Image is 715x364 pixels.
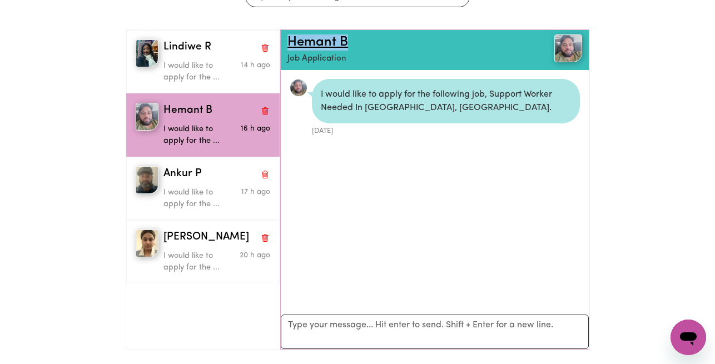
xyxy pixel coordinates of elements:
[287,36,348,49] a: Hemant B
[126,220,280,283] button: Amanjot K[PERSON_NAME]Delete conversationI would like to apply for the ...Message sent on August ...
[554,34,582,62] img: View Hemant B's profile
[163,230,249,246] span: [PERSON_NAME]
[163,39,211,56] span: Lindiwe R
[126,157,280,220] button: Ankur PAnkur PDelete conversationI would like to apply for the ...Message sent on August 2, 2025
[260,103,270,118] button: Delete conversation
[533,34,582,62] a: Hemant B
[240,252,270,259] span: Message sent on August 2, 2025
[260,167,270,181] button: Delete conversation
[163,60,235,84] p: I would like to apply for the ...
[163,123,235,147] p: I would like to apply for the ...
[290,79,307,97] a: View Hemant B's profile
[136,166,158,194] img: Ankur P
[241,188,270,196] span: Message sent on August 2, 2025
[260,230,270,245] button: Delete conversation
[290,79,307,97] img: 3D90B12635D63504492022D4B5456E37_avatar_blob
[163,103,212,119] span: Hemant B
[312,79,580,123] div: I would like to apply for the following job, Support Worker Needed In [GEOGRAPHIC_DATA], [GEOGRAP...
[126,30,280,93] button: Lindiwe RLindiwe RDelete conversationI would like to apply for the ...Message sent on August 2, 2025
[260,40,270,54] button: Delete conversation
[136,230,158,257] img: Amanjot K
[287,53,533,66] p: Job Application
[241,62,270,69] span: Message sent on August 2, 2025
[671,320,706,355] iframe: Button to launch messaging window
[163,166,202,182] span: Ankur P
[126,93,280,157] button: Hemant BHemant BDelete conversationI would like to apply for the ...Message sent on August 2, 2025
[163,250,235,274] p: I would like to apply for the ...
[241,125,270,132] span: Message sent on August 2, 2025
[136,103,158,131] img: Hemant B
[136,39,158,67] img: Lindiwe R
[312,123,580,136] div: [DATE]
[163,187,235,211] p: I would like to apply for the ...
